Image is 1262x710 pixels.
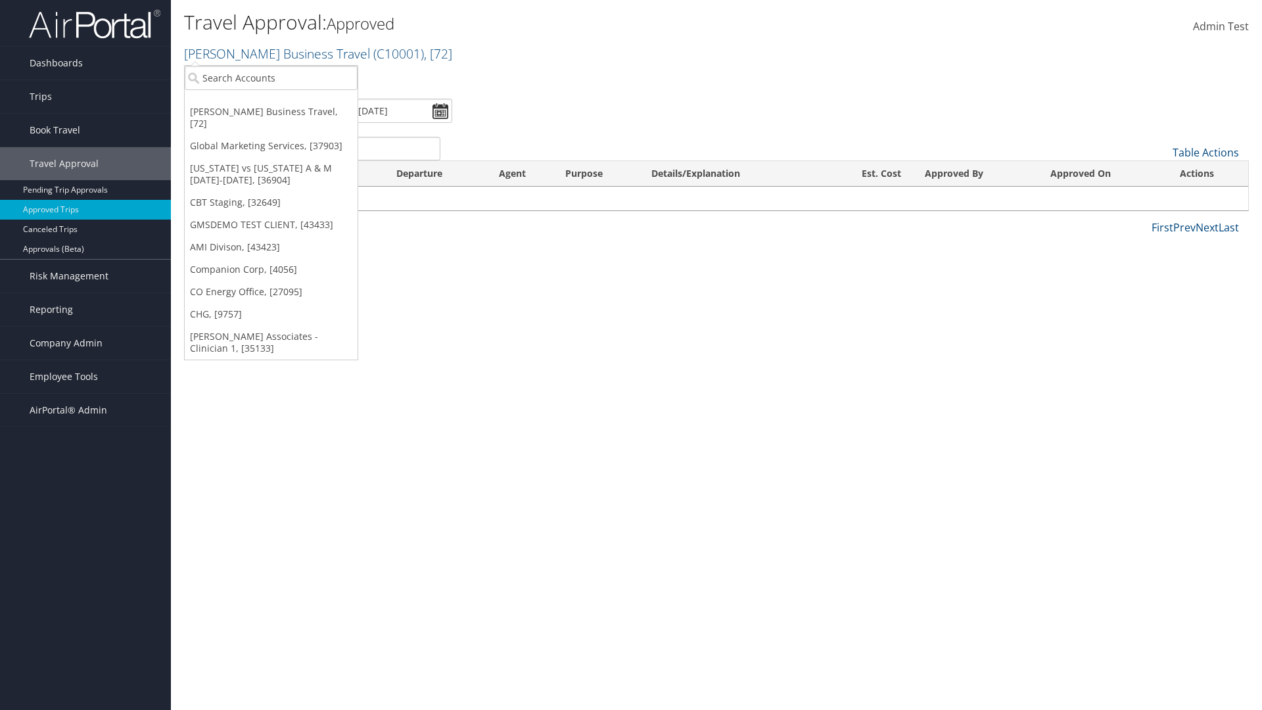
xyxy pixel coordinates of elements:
th: Purpose [553,161,639,187]
a: CHG, [9757] [185,303,358,325]
input: [DATE] - [DATE] [314,99,452,123]
a: [US_STATE] vs [US_STATE] A & M [DATE]-[DATE], [36904] [185,157,358,191]
input: Search Accounts [185,66,358,90]
th: Departure: activate to sort column ascending [385,161,487,187]
span: Company Admin [30,327,103,360]
a: CO Energy Office, [27095] [185,281,358,303]
a: AMI Divison, [43423] [185,236,358,258]
a: Next [1196,220,1219,235]
a: Companion Corp, [4056] [185,258,358,281]
th: Approved By: activate to sort column ascending [913,161,1039,187]
p: Filter: [184,69,894,86]
span: Admin Test [1193,19,1249,34]
span: Reporting [30,293,73,326]
span: Risk Management [30,260,108,293]
a: [PERSON_NAME] Business Travel [184,45,452,62]
small: Approved [327,12,394,34]
a: Admin Test [1193,7,1249,47]
h1: Travel Approval: [184,9,894,36]
a: [PERSON_NAME] Business Travel, [72] [185,101,358,135]
span: Employee Tools [30,360,98,393]
span: , [ 72 ] [424,45,452,62]
th: Approved On: activate to sort column ascending [1039,161,1168,187]
span: Dashboards [30,47,83,80]
a: Global Marketing Services, [37903] [185,135,358,157]
a: Prev [1173,220,1196,235]
a: CBT Staging, [32649] [185,191,358,214]
a: GMSDEMO TEST CLIENT, [43433] [185,214,358,236]
img: airportal-logo.png [29,9,160,39]
a: First [1152,220,1173,235]
span: ( C10001 ) [373,45,424,62]
a: Table Actions [1173,145,1239,160]
th: Est. Cost: activate to sort column ascending [823,161,913,187]
a: Last [1219,220,1239,235]
a: [PERSON_NAME] Associates - Clinician 1, [35133] [185,325,358,360]
th: Agent [487,161,553,187]
th: Actions [1168,161,1248,187]
span: Travel Approval [30,147,99,180]
span: Trips [30,80,52,113]
td: No data available in table [185,187,1248,210]
span: AirPortal® Admin [30,394,107,427]
th: Details/Explanation [640,161,823,187]
span: Book Travel [30,114,80,147]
